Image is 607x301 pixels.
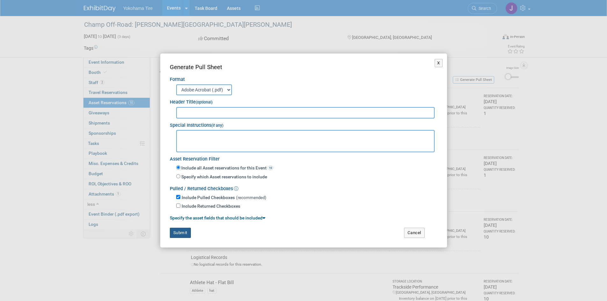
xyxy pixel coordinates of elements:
a: Specify the asset fields that should be included [170,215,265,220]
div: Pulled / Returned Checkboxes [170,182,437,192]
button: X [435,59,443,67]
label: Include all Asset reservations for this Event [180,165,273,171]
small: (optional) [196,100,213,104]
div: Header Title [170,95,437,106]
button: Submit [170,228,191,238]
span: 10 [268,166,273,170]
div: Format [170,72,437,83]
label: Specify which Asset reservations to include [180,174,267,180]
div: Special Instructions [170,118,437,129]
label: Include Pulled Checkboxes [182,195,235,201]
small: (if any) [211,123,223,128]
span: (recommended) [236,195,266,200]
label: Include Returned Checkboxes [182,203,240,210]
div: Asset Reservation Filter [170,152,437,163]
button: Cancel [404,228,425,238]
div: Generate Pull Sheet [170,63,437,72]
